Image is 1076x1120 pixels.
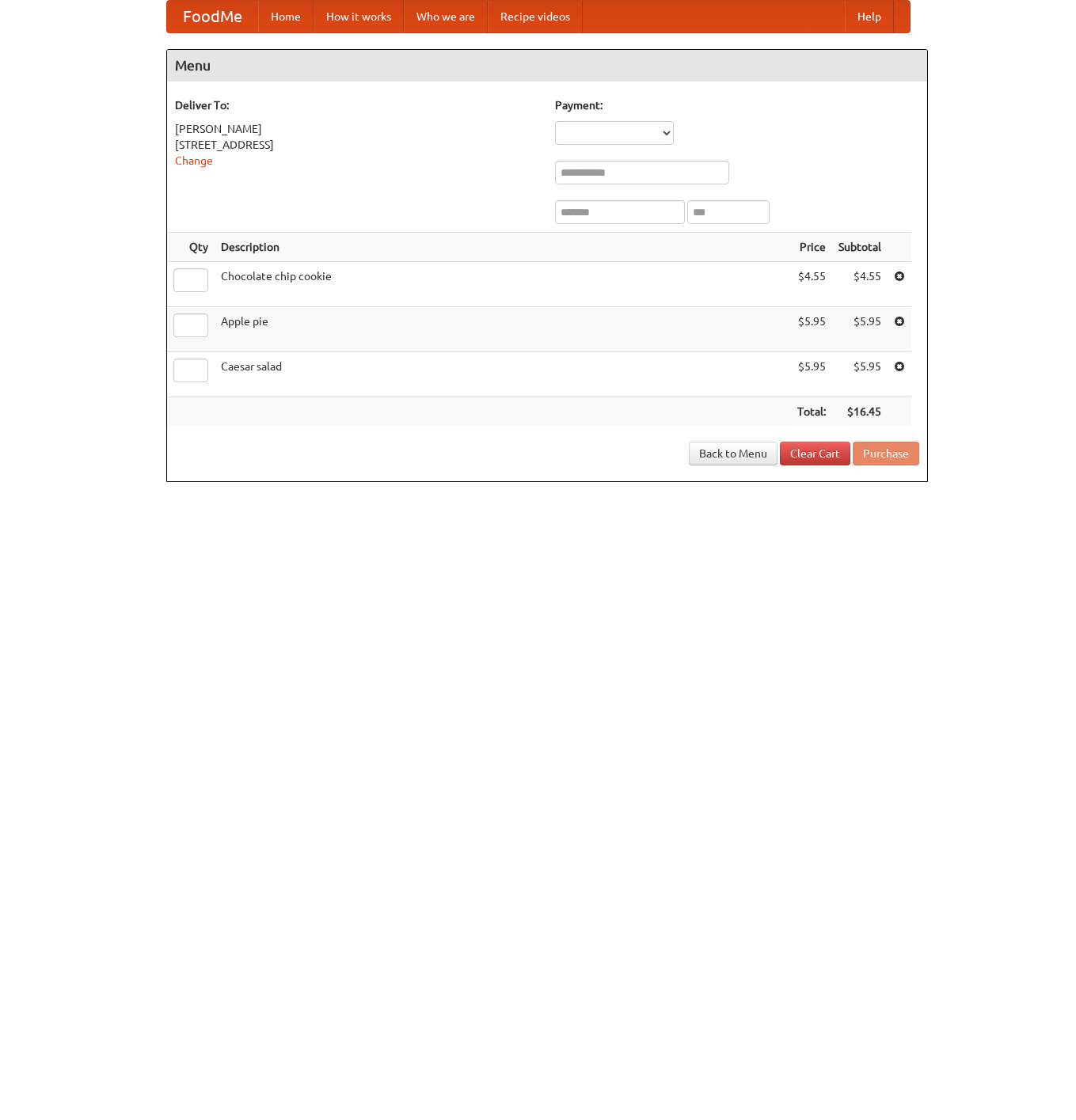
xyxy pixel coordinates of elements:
[845,1,894,32] a: Help
[488,1,583,32] a: Recipe videos
[215,307,791,352] td: Apple pie
[167,233,215,262] th: Qty
[175,97,539,113] h5: Deliver To:
[555,97,919,113] h5: Payment:
[175,154,213,167] a: Change
[404,1,488,32] a: Who we are
[832,307,888,352] td: $5.95
[791,262,832,307] td: $4.55
[215,262,791,307] td: Chocolate chip cookie
[832,262,888,307] td: $4.55
[853,442,919,465] button: Purchase
[791,397,832,427] th: Total:
[780,442,850,465] a: Clear Cart
[167,1,258,32] a: FoodMe
[832,397,888,427] th: $16.45
[832,233,888,262] th: Subtotal
[314,1,404,32] a: How it works
[215,352,791,397] td: Caesar salad
[167,50,927,82] h4: Menu
[791,352,832,397] td: $5.95
[791,307,832,352] td: $5.95
[258,1,314,32] a: Home
[791,233,832,262] th: Price
[832,352,888,397] td: $5.95
[175,137,539,153] div: [STREET_ADDRESS]
[689,442,778,465] a: Back to Menu
[215,233,791,262] th: Description
[175,121,539,137] div: [PERSON_NAME]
